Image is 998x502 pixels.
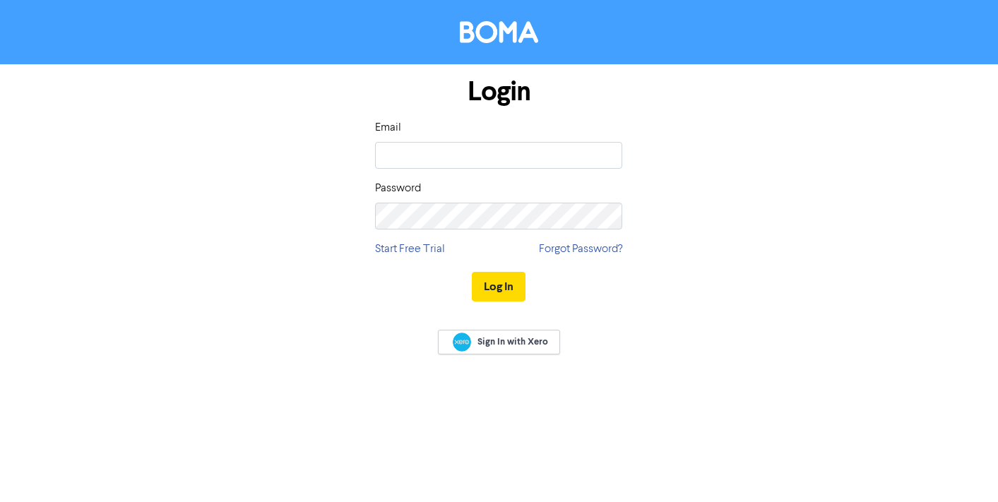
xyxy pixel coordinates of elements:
a: Start Free Trial [375,241,445,258]
a: Forgot Password? [539,241,622,258]
img: BOMA Logo [460,21,538,43]
img: Xero logo [453,333,471,352]
keeper-lock: Open Keeper Popup [597,208,614,225]
h1: Login [375,76,622,108]
label: Email [375,119,401,136]
label: Password [375,180,421,197]
button: Log In [472,272,525,301]
a: Sign In with Xero [438,330,559,354]
span: Sign In with Xero [477,335,548,348]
